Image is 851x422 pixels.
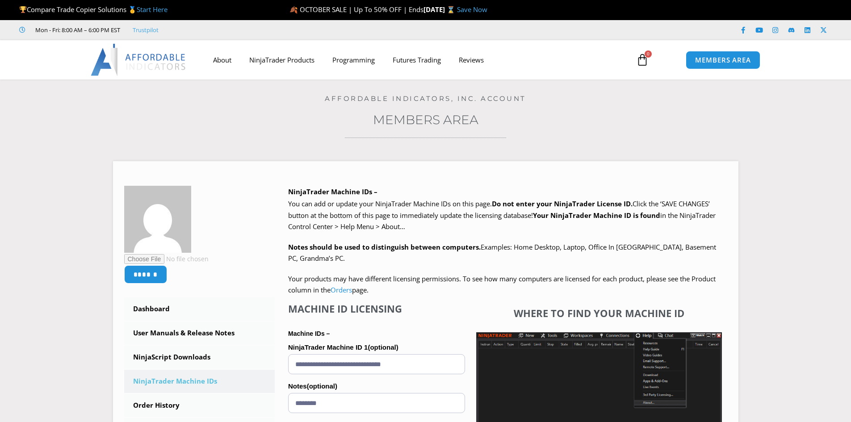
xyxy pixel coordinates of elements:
a: Programming [323,50,384,70]
a: Dashboard [124,297,275,321]
span: 0 [645,50,652,58]
a: Futures Trading [384,50,450,70]
a: Order History [124,394,275,417]
a: MEMBERS AREA [686,51,760,69]
h4: Where to find your Machine ID [476,307,722,319]
span: 🍂 OCTOBER SALE | Up To 50% OFF | Ends [289,5,423,14]
a: Save Now [457,5,487,14]
span: Mon - Fri: 8:00 AM – 6:00 PM EST [33,25,120,35]
nav: Menu [204,50,626,70]
strong: Notes should be used to distinguish between computers. [288,242,481,251]
strong: [DATE] ⌛ [423,5,457,14]
span: Your products may have different licensing permissions. To see how many computers are licensed fo... [288,274,716,295]
strong: Your NinjaTrader Machine ID is found [533,211,660,220]
a: Affordable Indicators, Inc. Account [325,94,526,103]
span: Compare Trade Copier Solutions 🥇 [19,5,168,14]
label: Notes [288,380,465,393]
a: Start Here [137,5,168,14]
a: About [204,50,240,70]
span: Examples: Home Desktop, Laptop, Office In [GEOGRAPHIC_DATA], Basement PC, Grandma’s PC. [288,242,716,263]
span: (optional) [307,382,337,390]
a: Members Area [373,112,478,127]
span: MEMBERS AREA [695,57,751,63]
a: NinjaScript Downloads [124,346,275,369]
img: LogoAI | Affordable Indicators – NinjaTrader [91,44,187,76]
span: (optional) [368,343,398,351]
span: Click the ‘SAVE CHANGES’ button at the bottom of this page to immediately update the licensing da... [288,199,716,231]
img: b544f4f1e5016b1b739810da04ec73f312f83b9a108ccf26c2e4ae6acf30ed53 [124,186,191,253]
a: Reviews [450,50,493,70]
a: NinjaTrader Machine IDs [124,370,275,393]
h4: Machine ID Licensing [288,303,465,314]
img: 🏆 [20,6,26,13]
a: User Manuals & Release Notes [124,322,275,345]
span: You can add or update your NinjaTrader Machine IDs on this page. [288,199,492,208]
strong: Machine IDs – [288,330,330,337]
a: NinjaTrader Products [240,50,323,70]
label: NinjaTrader Machine ID 1 [288,341,465,354]
b: NinjaTrader Machine IDs – [288,187,377,196]
a: Trustpilot [133,25,159,35]
a: Orders [331,285,352,294]
a: 0 [623,47,662,73]
b: Do not enter your NinjaTrader License ID. [492,199,633,208]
